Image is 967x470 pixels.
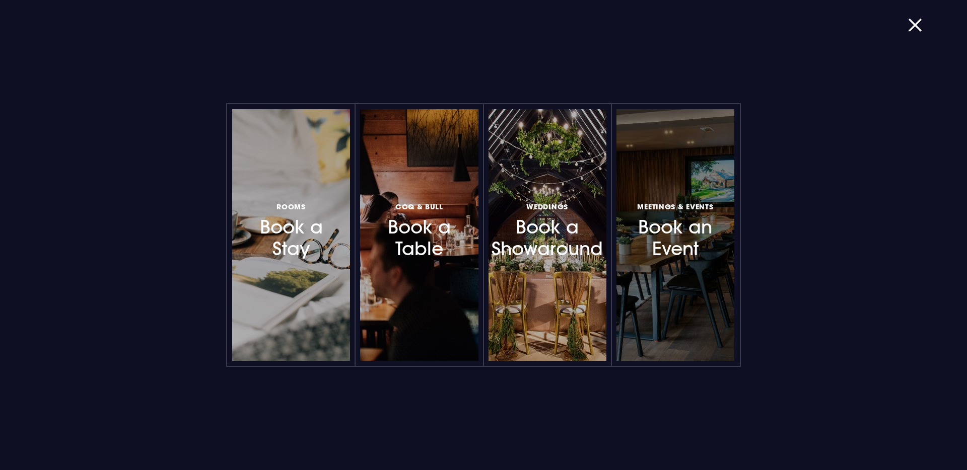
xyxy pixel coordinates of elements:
[232,109,350,361] a: RoomsBook a Stay
[375,200,463,260] h3: Book a Table
[277,202,306,211] span: Rooms
[360,109,478,361] a: Coq & BullBook a Table
[526,202,568,211] span: Weddings
[632,200,719,260] h3: Book an Event
[616,109,734,361] a: Meetings & EventsBook an Event
[504,200,591,260] h3: Book a Showaround
[489,109,606,361] a: WeddingsBook a Showaround
[247,200,335,260] h3: Book a Stay
[637,202,713,211] span: Meetings & Events
[395,202,443,211] span: Coq & Bull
